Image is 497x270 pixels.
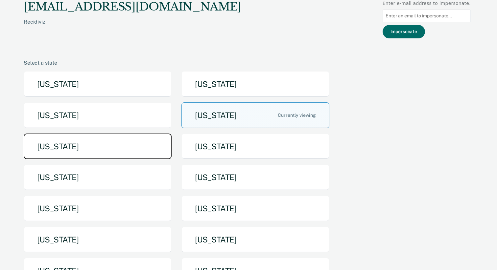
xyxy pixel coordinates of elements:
[24,134,172,159] button: [US_STATE]
[24,102,172,128] button: [US_STATE]
[383,25,425,38] button: Impersonate
[24,164,172,190] button: [US_STATE]
[24,19,241,35] div: Recidiviz
[181,71,329,97] button: [US_STATE]
[181,134,329,159] button: [US_STATE]
[24,196,172,221] button: [US_STATE]
[181,227,329,253] button: [US_STATE]
[181,102,329,128] button: [US_STATE]
[181,164,329,190] button: [US_STATE]
[181,196,329,221] button: [US_STATE]
[24,71,172,97] button: [US_STATE]
[383,10,471,22] input: Enter an email to impersonate...
[24,227,172,253] button: [US_STATE]
[24,60,471,66] div: Select a state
